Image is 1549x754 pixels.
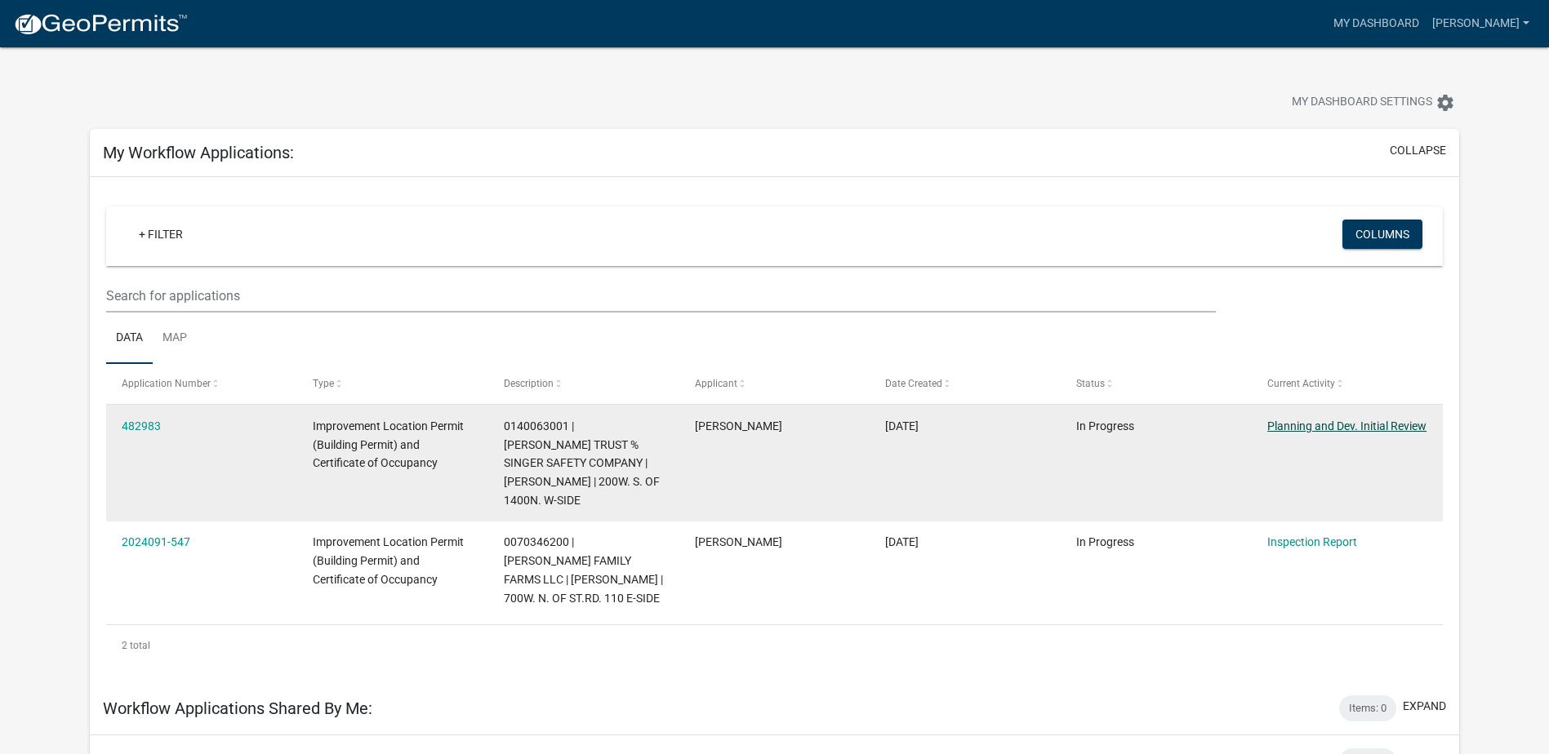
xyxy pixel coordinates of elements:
span: Current Activity [1267,378,1335,389]
datatable-header-cell: Description [488,364,679,403]
span: Date Created [885,378,942,389]
span: Status [1076,378,1105,389]
h5: Workflow Applications Shared By Me: [103,699,372,718]
span: My Dashboard Settings [1292,93,1432,113]
div: Items: 0 [1339,695,1396,721]
button: collapse [1390,142,1446,159]
a: My Dashboard [1327,8,1426,39]
a: Planning and Dev. Initial Review [1267,419,1427,432]
i: settings [1435,93,1455,113]
a: Inspection Report [1267,535,1357,548]
span: Description [504,378,554,389]
h5: My Workflow Applications: [103,143,294,162]
datatable-header-cell: Type [297,364,488,403]
button: expand [1403,698,1446,715]
datatable-header-cell: Status [1061,364,1252,403]
span: Jeff Schepel [695,419,782,432]
span: Improvement Location Permit (Building Permit) and Certificate of Occupancy [313,535,464,586]
a: 482983 [122,419,161,432]
a: + Filter [126,220,196,249]
button: Columns [1342,220,1422,249]
span: Jeff Schepel [695,535,782,548]
span: Applicant [695,378,737,389]
span: 0070346200 | DEJONG FAMILY FARMS LLC | Arie DeJong | 700W. N. OF ST.RD. 110 E-SIDE [504,535,663,604]
a: Map [153,313,197,365]
datatable-header-cell: Current Activity [1252,364,1443,403]
datatable-header-cell: Date Created [870,364,1061,403]
span: In Progress [1076,419,1134,432]
span: Type [313,378,334,389]
a: [PERSON_NAME] [1426,8,1536,39]
div: 2 total [106,625,1443,666]
button: My Dashboard Settingssettings [1279,86,1468,118]
datatable-header-cell: Application Number [106,364,297,403]
span: 07/03/2024 [885,535,919,548]
a: Data [106,313,153,365]
div: collapse [90,177,1459,681]
datatable-header-cell: Applicant [679,364,870,403]
span: 0140063001 | JOHNSON, ANNA MARIE TRUST % SINGER SAFETY COMPANY | Jeff Schepel | 200W. S. OF 1400N... [504,419,660,507]
span: Improvement Location Permit (Building Permit) and Certificate of Occupancy [313,419,464,470]
span: In Progress [1076,535,1134,548]
a: 2024091-547 [122,535,190,548]
span: 09/23/2025 [885,419,919,432]
input: Search for applications [106,279,1216,313]
span: Application Number [122,378,211,389]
